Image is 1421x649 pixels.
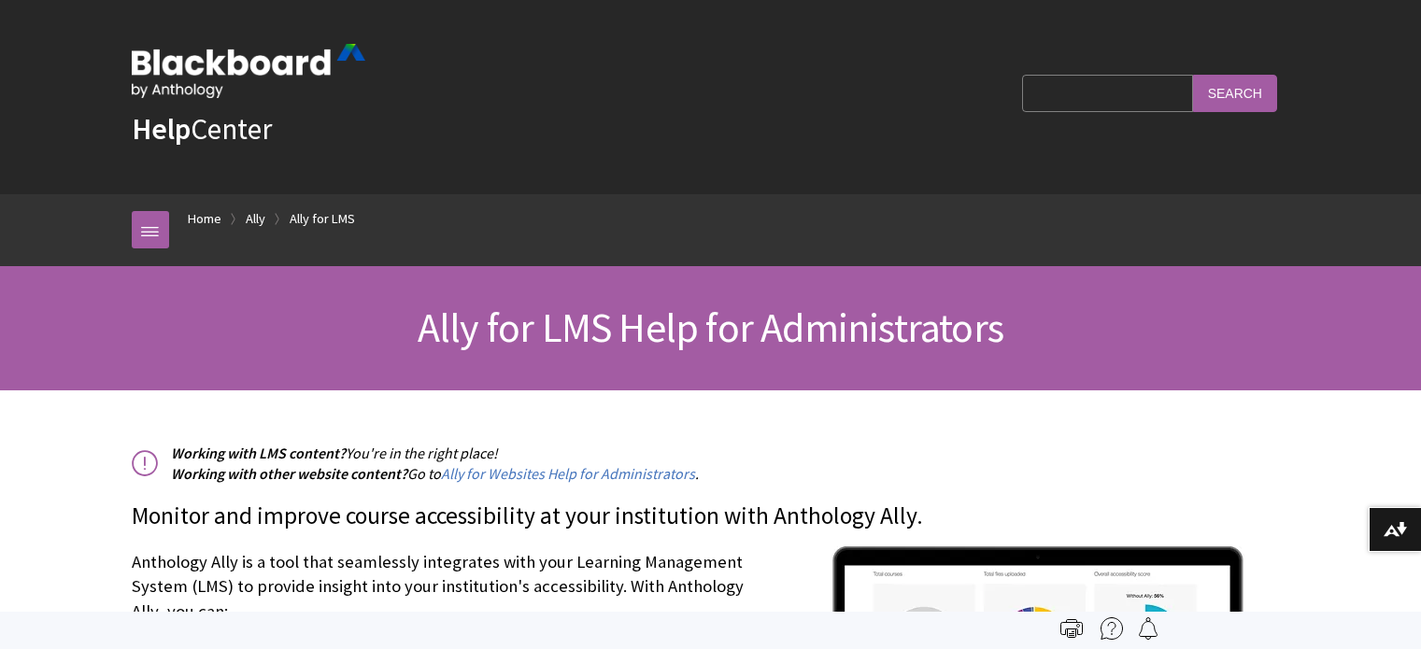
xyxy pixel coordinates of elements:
[132,110,191,148] strong: Help
[441,464,695,484] a: Ally for Websites Help for Administrators
[1193,75,1277,111] input: Search
[1137,617,1159,640] img: Follow this page
[290,207,355,231] a: Ally for LMS
[132,110,272,148] a: HelpCenter
[1060,617,1083,640] img: Print
[132,443,1290,485] p: You're in the right place! Go to .
[1101,617,1123,640] img: More help
[188,207,221,231] a: Home
[171,464,407,483] span: Working with other website content?
[132,500,1290,533] p: Monitor and improve course accessibility at your institution with Anthology Ally.
[171,444,346,462] span: Working with LMS content?
[132,44,365,98] img: Blackboard by Anthology
[418,302,1003,353] span: Ally for LMS Help for Administrators
[246,207,265,231] a: Ally
[132,550,1290,624] p: Anthology Ally is a tool that seamlessly integrates with your Learning Management System (LMS) to...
